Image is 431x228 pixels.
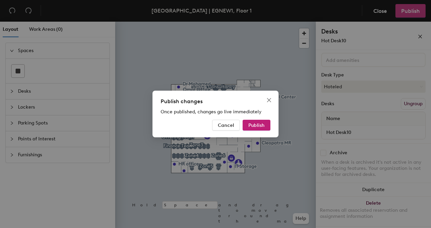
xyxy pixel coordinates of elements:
[243,120,270,131] button: Publish
[248,122,265,128] span: Publish
[212,120,240,131] button: Cancel
[264,97,274,103] span: Close
[161,97,270,106] div: Publish changes
[264,95,274,106] button: Close
[266,97,272,103] span: close
[161,109,262,115] span: Once published, changes go live immediately
[218,122,234,128] span: Cancel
